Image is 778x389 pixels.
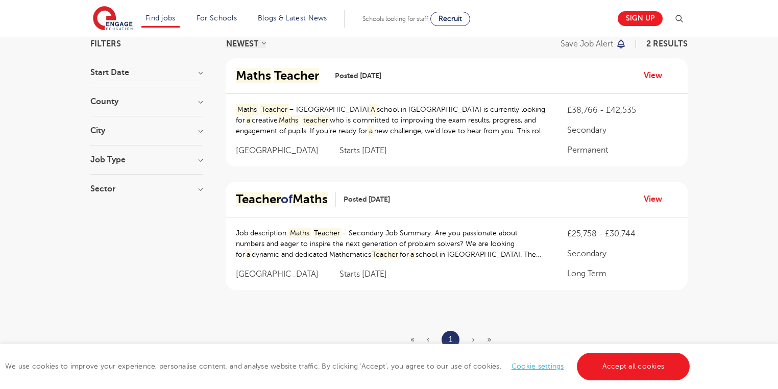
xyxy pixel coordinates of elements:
[293,192,328,206] mark: Maths
[90,127,203,135] h3: City
[90,40,121,48] span: Filters
[561,40,626,48] button: Save job alert
[236,104,258,115] mark: Maths
[278,115,300,126] mark: Maths
[409,249,416,260] mark: a
[567,104,677,116] p: £38,766 - £42,535
[245,249,252,260] mark: a
[236,104,547,136] p: – [GEOGRAPHIC_DATA] school in [GEOGRAPHIC_DATA] is currently looking for creative who is committe...
[236,228,547,260] p: Job description: – Secondary Job Summary: Are you passionate about numbers and eager to inspire t...
[371,249,400,260] mark: Teacher
[236,192,328,207] h2: of
[274,68,319,83] mark: Teacher
[236,145,329,156] span: [GEOGRAPHIC_DATA]
[90,156,203,164] h3: Job Type
[577,353,690,380] a: Accept all cookies
[236,68,271,83] mark: Maths
[236,68,327,83] a: Maths Teacher
[410,335,415,344] span: «
[567,268,677,280] p: Long Term
[288,228,311,238] mark: Maths
[302,115,330,126] mark: teacher
[567,228,677,240] p: £25,758 - £30,744
[344,194,390,205] span: Posted [DATE]
[313,228,342,238] mark: Teacher
[236,192,281,206] mark: Teacher
[93,6,133,32] img: Engage Education
[369,104,377,115] mark: A
[646,39,688,48] span: 2 RESULTS
[260,104,289,115] mark: Teacher
[258,14,327,22] a: Blogs & Latest News
[427,335,429,344] span: ‹
[644,69,670,82] a: View
[5,362,692,370] span: We use cookies to improve your experience, personalise content, and analyse website traffic. By c...
[245,115,252,126] mark: a
[472,335,475,344] span: ›
[335,70,381,81] span: Posted [DATE]
[487,335,491,344] span: »
[561,40,613,48] p: Save job alert
[90,98,203,106] h3: County
[512,362,564,370] a: Cookie settings
[145,14,176,22] a: Find jobs
[339,269,387,280] p: Starts [DATE]
[236,269,329,280] span: [GEOGRAPHIC_DATA]
[90,185,203,193] h3: Sector
[236,192,336,207] a: TeacherofMaths
[339,145,387,156] p: Starts [DATE]
[439,15,462,22] span: Recruit
[430,12,470,26] a: Recruit
[90,68,203,77] h3: Start Date
[362,15,428,22] span: Schools looking for staff
[368,126,374,136] mark: a
[197,14,237,22] a: For Schools
[567,248,677,260] p: Secondary
[618,11,663,26] a: Sign up
[567,144,677,156] p: Permanent
[644,192,670,206] a: View
[567,124,677,136] p: Secondary
[449,333,452,346] a: 1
